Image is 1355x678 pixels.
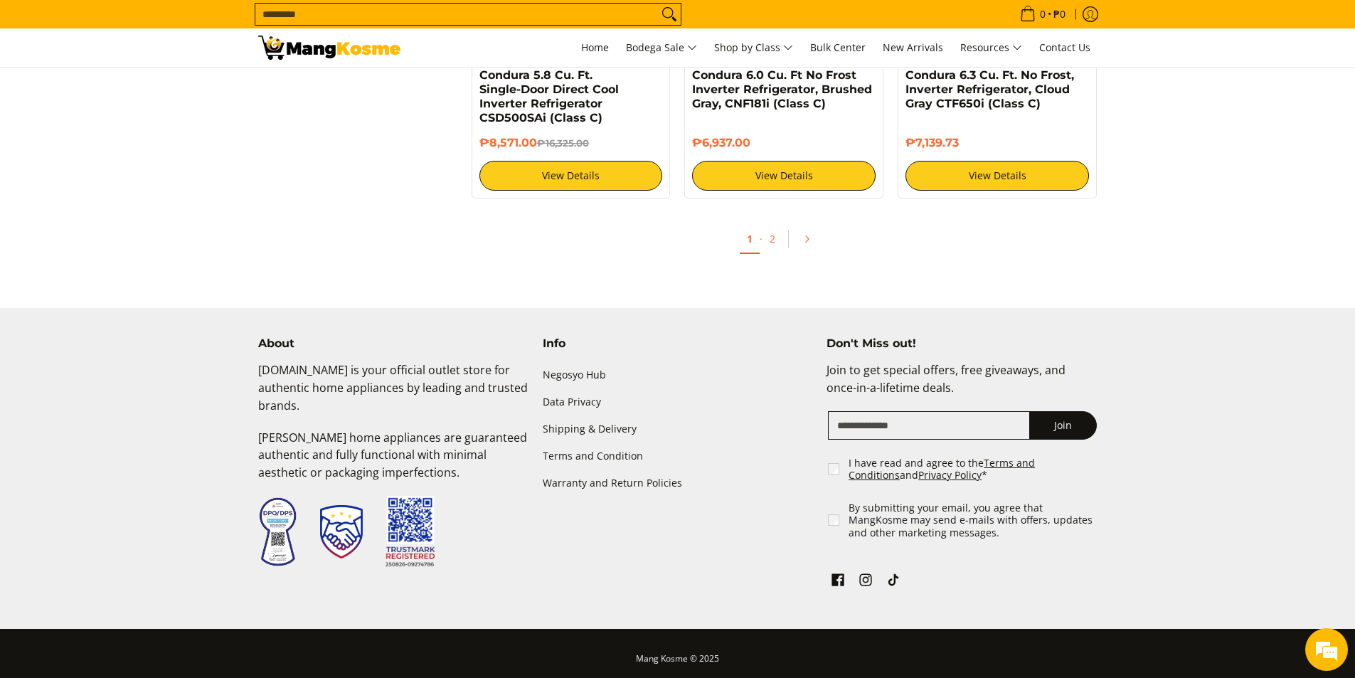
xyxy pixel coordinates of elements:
[74,80,239,98] div: Chat with us now
[849,456,1035,482] a: Terms and Conditions
[626,39,697,57] span: Bodega Sale
[258,429,528,496] p: [PERSON_NAME] home appliances are guaranteed authentic and fully functional with minimal aestheti...
[1039,41,1090,54] span: Contact Us
[1038,9,1048,19] span: 0
[849,502,1098,539] label: By submitting your email, you agree that MangKosme may send e-mails with offers, updates and othe...
[856,570,876,594] a: See Mang Kosme on Instagram
[543,361,813,388] a: Negosyo Hub
[883,570,903,594] a: See Mang Kosme on TikTok
[905,161,1089,191] a: View Details
[258,361,528,428] p: [DOMAIN_NAME] is your official outlet store for authentic home appliances by leading and trusted ...
[543,388,813,415] a: Data Privacy
[258,497,297,567] img: Data Privacy Seal
[581,41,609,54] span: Home
[810,41,866,54] span: Bulk Center
[7,388,271,438] textarea: Type your message and hit 'Enter'
[918,468,982,482] a: Privacy Policy
[692,136,876,150] h6: ₱6,937.00
[543,443,813,470] a: Terms and Condition
[828,570,848,594] a: See Mang Kosme on Facebook
[760,232,762,245] span: ·
[320,505,363,559] img: Trustmark Seal
[658,4,681,25] button: Search
[619,28,704,67] a: Bodega Sale
[1032,28,1098,67] a: Contact Us
[692,161,876,191] a: View Details
[386,496,435,568] img: Trustmark QR
[1051,9,1068,19] span: ₱0
[876,28,950,67] a: New Arrivals
[740,225,760,254] a: 1
[905,68,1074,110] a: Condura 6.3 Cu. Ft. No Frost, Inverter Refrigerator, Cloud Gray CTF650i (Class C)
[905,136,1089,150] h6: ₱7,139.73
[827,361,1097,411] p: Join to get special offers, free giveaways, and once-in-a-lifetime deals.
[953,28,1029,67] a: Resources
[464,220,1105,265] ul: Pagination
[543,415,813,443] a: Shipping & Delivery
[714,39,793,57] span: Shop by Class
[479,161,663,191] a: View Details
[849,457,1098,482] label: I have read and agree to the and *
[883,41,943,54] span: New Arrivals
[258,337,528,351] h4: About
[233,7,267,41] div: Minimize live chat window
[1016,6,1070,22] span: •
[762,225,782,253] a: 2
[258,36,400,60] img: Class C Home &amp; Business Appliances: Up to 70% Off l Mang Kosme
[692,68,872,110] a: Condura 6.0 Cu. Ft No Frost Inverter Refrigerator, Brushed Gray, CNF181i (Class C)
[479,68,619,125] a: Condura 5.8 Cu. Ft. Single-Door Direct Cool Inverter Refrigerator CSD500SAi (Class C)
[707,28,800,67] a: Shop by Class
[537,137,589,149] del: ₱16,325.00
[543,470,813,497] a: Warranty and Return Policies
[1029,411,1097,440] button: Join
[827,337,1097,351] h4: Don't Miss out!
[803,28,873,67] a: Bulk Center
[574,28,616,67] a: Home
[83,179,196,323] span: We're online!
[543,337,813,351] h4: Info
[479,136,663,150] h6: ₱8,571.00
[960,39,1022,57] span: Resources
[415,28,1098,67] nav: Main Menu
[258,650,1098,675] p: Mang Kosme © 2025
